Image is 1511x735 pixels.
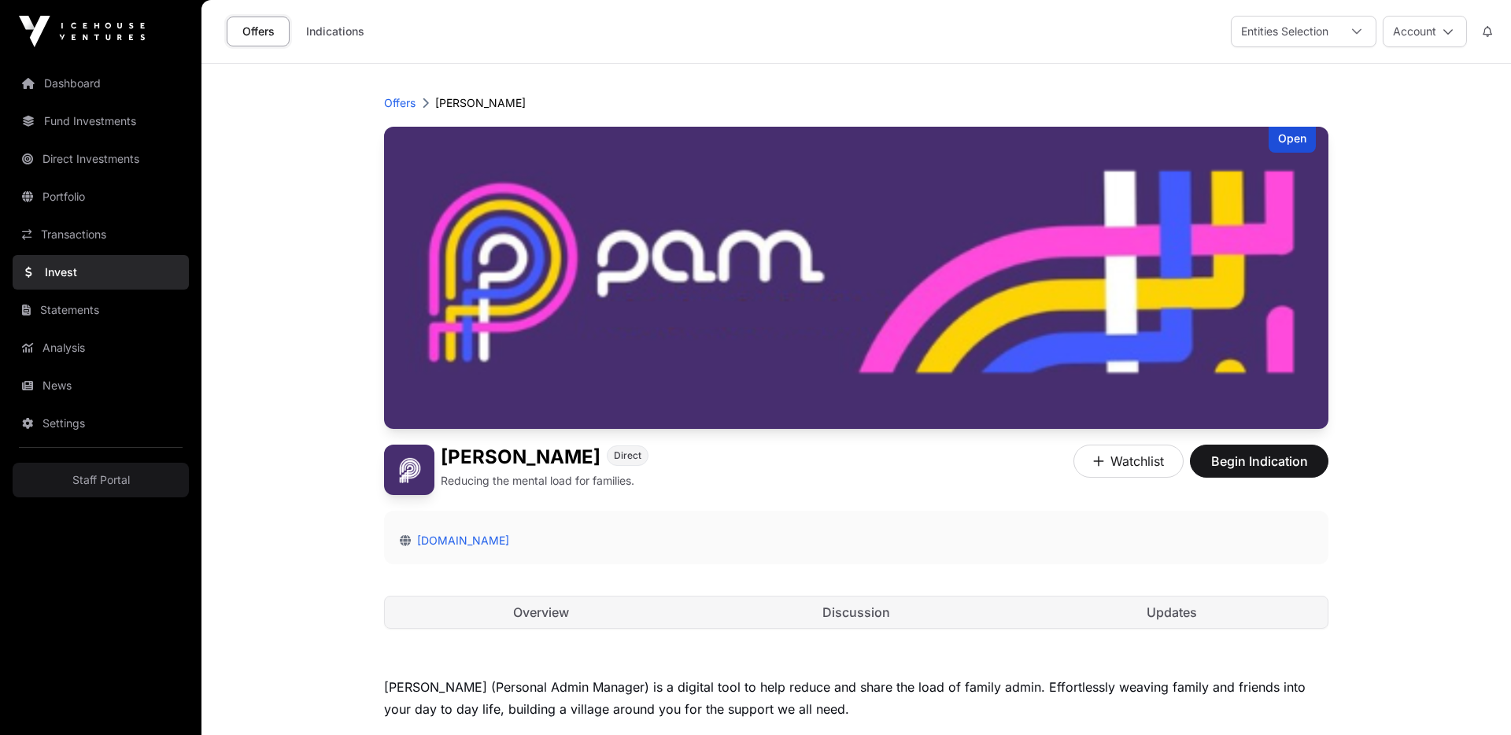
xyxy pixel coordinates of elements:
[1190,445,1328,478] button: Begin Indication
[441,473,634,489] p: Reducing the mental load for families.
[296,17,375,46] a: Indications
[13,255,189,290] a: Invest
[411,534,509,547] a: [DOMAIN_NAME]
[1210,452,1309,471] span: Begin Indication
[13,142,189,176] a: Direct Investments
[385,596,697,628] a: Overview
[384,445,434,495] img: PAM
[13,463,189,497] a: Staff Portal
[700,596,1013,628] a: Discussion
[1269,127,1316,153] div: Open
[13,293,189,327] a: Statements
[13,66,189,101] a: Dashboard
[19,16,145,47] img: Icehouse Ventures Logo
[384,676,1328,720] div: [PERSON_NAME] (Personal Admin Manager) is a digital tool to help reduce and share the load of fam...
[441,445,600,470] h1: [PERSON_NAME]
[13,217,189,252] a: Transactions
[1190,460,1328,476] a: Begin Indication
[13,104,189,139] a: Fund Investments
[1015,596,1328,628] a: Updates
[227,17,290,46] a: Offers
[614,449,641,462] span: Direct
[384,95,416,111] a: Offers
[1232,17,1338,46] div: Entities Selection
[1073,445,1184,478] button: Watchlist
[13,406,189,441] a: Settings
[13,179,189,214] a: Portfolio
[384,127,1328,429] img: PAM
[13,368,189,403] a: News
[385,596,1328,628] nav: Tabs
[13,331,189,365] a: Analysis
[435,95,526,111] p: [PERSON_NAME]
[1383,16,1467,47] button: Account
